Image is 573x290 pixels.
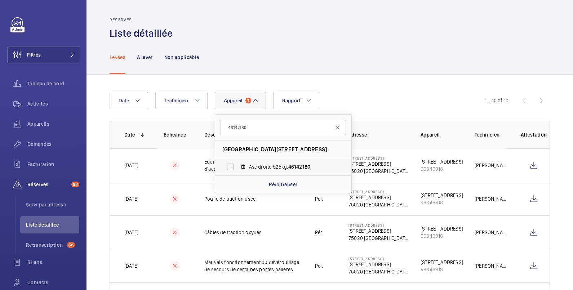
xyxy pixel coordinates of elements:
[282,98,301,103] span: Rapport
[348,256,409,261] p: [STREET_ADDRESS]
[348,235,409,242] p: 75020 [GEOGRAPHIC_DATA]
[249,163,333,170] span: Asc droite 525kg,
[26,241,64,249] span: Retranscription
[27,140,79,148] span: Demandes
[348,189,409,194] p: [STREET_ADDRESS]
[7,46,79,63] button: Filtres
[204,195,301,202] p: Poulie de traction usée
[421,131,463,138] p: Appareil
[221,120,346,135] input: Chercher par appareil ou adresse
[164,54,199,61] p: Non applicable
[204,131,301,138] p: Description de la réserve
[27,120,79,128] span: Appareils
[315,195,323,202] p: Pér.
[288,164,310,170] span: 46142180
[475,262,506,269] p: [PERSON_NAME]
[222,146,327,153] span: [GEOGRAPHIC_DATA][STREET_ADDRESS]
[164,98,188,103] span: Technicien
[27,279,79,286] span: Contacts
[124,195,138,202] p: [DATE]
[421,165,463,173] div: 96346918
[245,98,251,103] span: 1
[215,92,266,109] button: Appareil1
[162,131,188,138] p: Échéance
[475,162,506,169] p: [PERSON_NAME]
[110,92,148,109] button: Date
[137,54,152,61] p: À lever
[27,181,68,188] span: Réserves
[421,192,463,199] div: [STREET_ADDRESS]
[27,51,41,58] span: Filtres
[518,131,550,138] p: Attestation
[421,225,463,232] div: [STREET_ADDRESS]
[348,156,409,160] p: [STREET_ADDRESS]
[348,268,409,275] p: 75020 [GEOGRAPHIC_DATA]
[155,92,208,109] button: Technicien
[348,160,409,168] p: [STREET_ADDRESS]
[348,168,409,175] p: 75020 [GEOGRAPHIC_DATA]
[27,161,79,168] span: Facturation
[124,229,138,236] p: [DATE]
[475,195,506,202] p: [PERSON_NAME]
[475,229,506,236] p: [PERSON_NAME]
[27,259,79,266] span: Bilans
[421,199,463,206] div: 96346918
[110,54,125,61] p: Levées
[273,92,320,109] button: Rapport
[224,98,243,103] span: Appareil
[26,221,79,228] span: Liste détaillée
[348,227,409,235] p: [STREET_ADDRESS]
[421,232,463,240] div: 96346918
[204,259,301,273] p: Mauvais fonctionnement du dévérouillage de secours de certaines portes palières
[204,229,301,236] p: Câbles de traction oxydés
[348,223,409,227] p: [STREET_ADDRESS]
[27,100,79,107] span: Activités
[71,182,79,187] span: 58
[421,266,463,273] div: 96346918
[119,98,129,103] span: Date
[110,17,177,22] h2: Réserves
[348,194,409,201] p: [STREET_ADDRESS]
[421,158,463,165] div: [STREET_ADDRESS]
[475,131,506,138] p: Technicien
[67,242,75,248] span: 58
[485,97,508,104] div: 1 – 10 of 10
[124,131,135,138] p: Date
[204,158,301,173] p: Equilibrage insuffisant de la trappe d'accès
[315,229,323,236] p: Pér.
[348,131,409,138] p: Adresse
[26,201,79,208] span: Suivi par adresse
[110,27,177,40] h1: Liste détaillée
[315,262,323,269] p: Pér.
[27,80,79,87] span: Tableau de bord
[421,259,463,266] div: [STREET_ADDRESS]
[269,181,298,188] p: Réinitialiser
[124,162,138,169] p: [DATE]
[348,201,409,208] p: 75020 [GEOGRAPHIC_DATA]
[348,261,409,268] p: [STREET_ADDRESS]
[124,262,138,269] p: [DATE]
